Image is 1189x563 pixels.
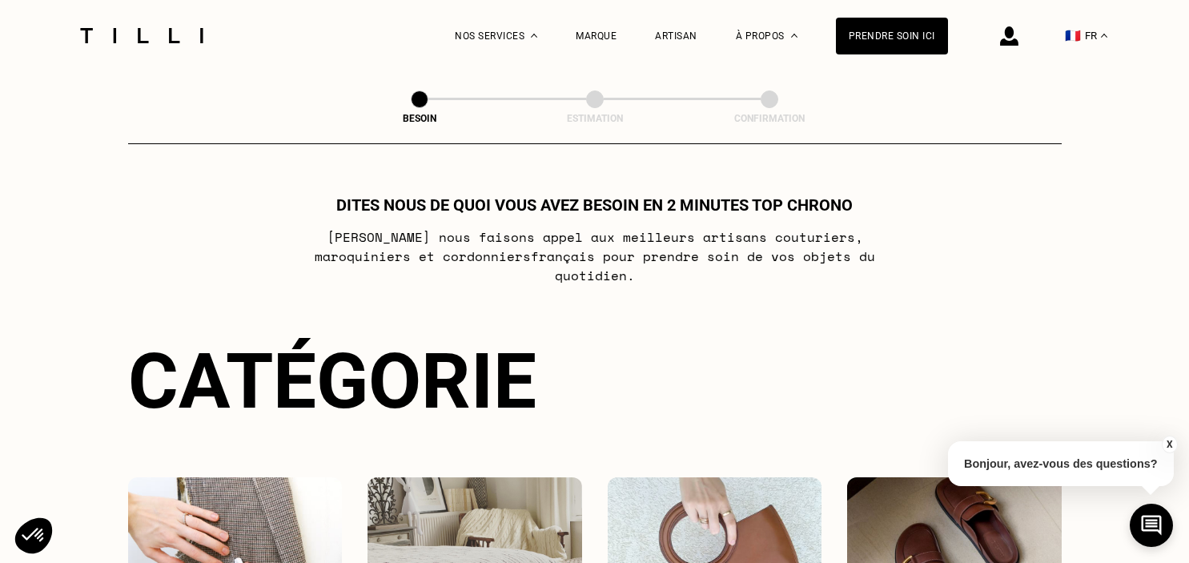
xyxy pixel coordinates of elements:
div: Estimation [515,113,675,124]
div: Catégorie [128,336,1062,426]
a: Marque [576,30,617,42]
span: 🇫🇷 [1065,28,1081,43]
p: [PERSON_NAME] nous faisons appel aux meilleurs artisans couturiers , maroquiniers et cordonniers ... [277,227,912,285]
div: Besoin [339,113,500,124]
a: Artisan [655,30,697,42]
h1: Dites nous de quoi vous avez besoin en 2 minutes top chrono [336,195,853,215]
img: Menu déroulant [531,34,537,38]
div: Confirmation [689,113,850,124]
img: Menu déroulant à propos [791,34,797,38]
img: menu déroulant [1101,34,1107,38]
img: Logo du service de couturière Tilli [74,28,209,43]
p: Bonjour, avez-vous des questions? [948,441,1174,486]
img: icône connexion [1000,26,1018,46]
a: Prendre soin ici [836,18,948,54]
button: X [1161,436,1177,453]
